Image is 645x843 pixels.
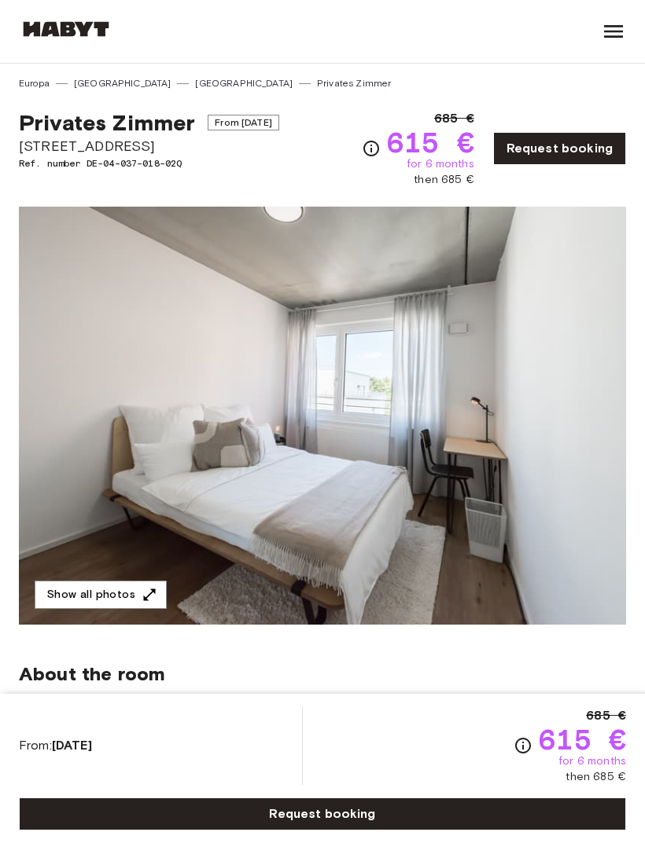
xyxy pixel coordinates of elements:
[19,737,92,754] span: From:
[208,115,279,130] span: From [DATE]
[195,76,293,90] a: [GEOGRAPHIC_DATA]
[493,132,626,165] a: Request booking
[586,706,626,725] span: 685 €
[19,136,279,156] span: [STREET_ADDRESS]
[317,76,391,90] a: Privates Zimmer
[52,738,92,753] b: [DATE]
[19,662,626,686] span: About the room
[362,139,381,158] svg: Check cost overview for full price breakdown. Please note that discounts apply to new joiners onl...
[514,736,533,755] svg: Check cost overview for full price breakdown. Please note that discounts apply to new joiners onl...
[407,156,474,172] span: for 6 months
[19,109,195,136] span: Privates Zimmer
[19,21,113,37] img: Habyt
[566,769,626,785] span: then 685 €
[74,76,171,90] a: [GEOGRAPHIC_DATA]
[558,753,626,769] span: for 6 months
[434,109,474,128] span: 685 €
[387,128,474,156] span: 615 €
[539,725,626,753] span: 615 €
[19,207,626,625] img: Marketing picture of unit DE-04-037-018-02Q
[19,797,626,830] a: Request booking
[19,156,279,170] span: Ref. number DE-04-037-018-02Q
[35,581,167,610] button: Show all photos
[414,172,474,188] span: then 685 €
[19,76,50,90] a: Europa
